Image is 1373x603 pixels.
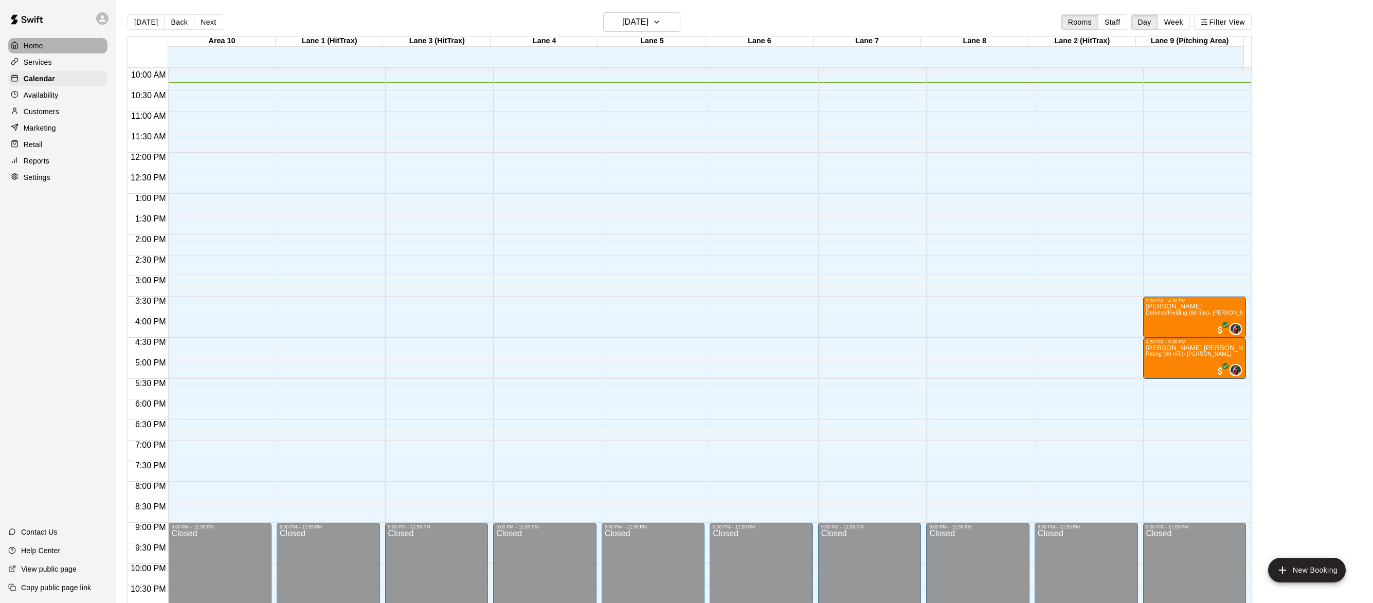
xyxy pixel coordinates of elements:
[129,91,169,100] span: 10:30 AM
[276,36,383,46] div: Lane 1 (HitTrax)
[128,173,168,182] span: 12:30 PM
[1230,364,1242,376] div: Kyle Bunn
[24,139,43,150] p: Retail
[133,255,169,264] span: 2:30 PM
[8,170,107,185] a: Settings
[194,14,223,30] button: Next
[164,14,194,30] button: Back
[133,297,169,305] span: 3:30 PM
[1136,36,1243,46] div: Lane 9 (Pitching Area)
[8,87,107,103] a: Availability
[496,524,593,529] div: 9:00 PM – 11:59 PM
[1231,365,1241,375] img: Kyle Bunn
[129,112,169,120] span: 11:00 AM
[388,524,485,529] div: 9:00 PM – 11:59 PM
[133,235,169,244] span: 2:00 PM
[921,36,1028,46] div: Lane 8
[171,524,268,529] div: 9:00 PM – 11:59 PM
[1146,298,1243,303] div: 3:30 PM – 4:30 PM
[1231,324,1241,334] img: Kyle Bunn
[133,338,169,346] span: 4:30 PM
[133,461,169,470] span: 7:30 PM
[133,420,169,429] span: 6:30 PM
[1098,14,1127,30] button: Staff
[1038,524,1135,529] div: 9:00 PM – 11:59 PM
[280,524,377,529] div: 9:00 PM – 11:59 PM
[1234,364,1242,376] span: Kyle Bunn
[128,564,168,573] span: 10:00 PM
[1028,36,1136,46] div: Lane 2 (HitTrax)
[133,441,169,449] span: 7:00 PM
[8,137,107,152] a: Retail
[8,153,107,169] a: Reports
[605,524,702,529] div: 9:00 PM – 11:59 PM
[24,106,59,117] p: Customers
[24,156,49,166] p: Reports
[1143,297,1246,338] div: 3:30 PM – 4:30 PM: Defense/Fielding (60 min)- Kyle Bunn
[8,120,107,136] a: Marketing
[603,12,680,32] button: [DATE]
[133,523,169,532] span: 9:00 PM
[24,57,52,67] p: Services
[383,36,491,46] div: Lane 3 (HitTrax)
[1215,366,1225,376] span: All customers have paid
[24,74,55,84] p: Calendar
[598,36,706,46] div: Lane 5
[168,36,276,46] div: Area 10
[1194,14,1252,30] button: Filter View
[821,524,918,529] div: 9:00 PM – 11:59 PM
[133,276,169,285] span: 3:00 PM
[129,132,169,141] span: 11:30 AM
[8,54,107,70] a: Services
[24,172,50,182] p: Settings
[1234,323,1242,335] span: Kyle Bunn
[1215,325,1225,335] span: All customers have paid
[1146,339,1243,344] div: 4:30 PM – 5:30 PM
[24,90,59,100] p: Availability
[21,527,58,537] p: Contact Us
[1158,14,1190,30] button: Week
[133,399,169,408] span: 6:00 PM
[706,36,814,46] div: Lane 6
[8,104,107,119] a: Customers
[8,71,107,86] a: Calendar
[1061,14,1098,30] button: Rooms
[133,502,169,511] span: 8:30 PM
[1230,323,1242,335] div: Kyle Bunn
[133,358,169,367] span: 5:00 PM
[1143,338,1246,379] div: 4:30 PM – 5:30 PM: Hitting (60 min)- Kyle Bunn
[622,15,648,29] h6: [DATE]
[133,317,169,326] span: 4:00 PM
[133,543,169,552] span: 9:30 PM
[491,36,598,46] div: Lane 4
[24,123,56,133] p: Marketing
[713,524,810,529] div: 9:00 PM – 11:59 PM
[133,482,169,490] span: 8:00 PM
[8,38,107,53] a: Home
[929,524,1026,529] div: 9:00 PM – 11:59 PM
[128,153,168,161] span: 12:00 PM
[128,14,165,30] button: [DATE]
[814,36,921,46] div: Lane 7
[21,582,91,593] p: Copy public page link
[1131,14,1158,30] button: Day
[133,214,169,223] span: 1:30 PM
[133,379,169,388] span: 5:30 PM
[21,564,77,574] p: View public page
[129,70,169,79] span: 10:00 AM
[1146,524,1243,529] div: 9:00 PM – 11:59 PM
[128,584,168,593] span: 10:30 PM
[24,41,43,51] p: Home
[1146,351,1232,357] span: Hitting (60 min)- [PERSON_NAME]
[21,545,60,556] p: Help Center
[1146,310,1257,316] span: Defense/Fielding (60 min)- [PERSON_NAME]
